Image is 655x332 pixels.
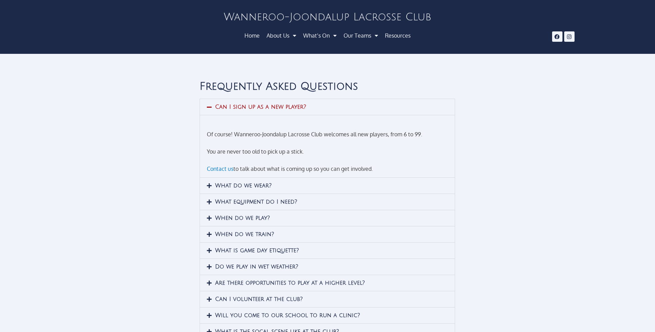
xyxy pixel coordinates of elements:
a: What equipment do I need? [215,199,297,205]
a: Can I sign up as a new player? [215,104,306,110]
a: Our Teams [340,29,382,42]
div: Can I sign up as a new player? [200,115,455,177]
a: What is game day etiquette? [215,247,299,254]
a: Contact us [207,165,233,172]
div: Can I sign up as a new player? [200,99,455,115]
div: Can I volunteer at the club? [200,291,455,307]
a: Will you come to our school to run a clinic? [215,312,360,319]
div: What is game day etiquette? [200,243,455,258]
span: Of course! Wanneroo-Joondalup Lacrosse Club welcomes all new players, from 6 to 99. [207,131,422,138]
a: About Us [263,29,300,42]
p: to talk about what is coming up so you can get involved. [207,165,448,172]
div: Are there opportunities to play at a higher level? [200,275,455,291]
a: What’s On [300,29,340,42]
h2: Wanneroo-Joondalup Lacrosse Club [134,12,520,22]
a: When do we train? [215,231,274,237]
p: You are never too old to pick up a stick. [207,148,448,155]
a: Can I volunteer at the club? [215,296,303,302]
a: What do we wear? [215,183,272,189]
a: Are there opportunities to play at a higher level? [215,280,365,286]
div: Do we play in wet weather? [200,259,455,275]
nav: Menu [134,29,520,42]
div: What equipment do I need? [200,194,455,210]
div: What do we wear? [200,178,455,194]
a: Home [241,29,263,42]
div: When do we play? [200,210,455,226]
a: When do we play? [215,215,270,221]
a: Resources [382,29,414,42]
a: Do we play in wet weather? [215,264,298,270]
div: Will you come to our school to run a clinic? [200,307,455,323]
h2: Frequently Asked Questions [200,81,455,92]
div: When do we train? [200,226,455,242]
